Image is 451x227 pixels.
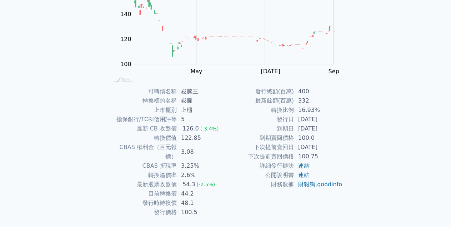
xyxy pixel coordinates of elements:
[298,181,315,188] a: 財報狗
[226,96,294,105] td: 最新餘額(百萬)
[294,133,343,143] td: 100.0
[294,152,343,161] td: 100.75
[261,68,280,75] tspan: [DATE]
[177,96,226,105] td: 崧騰
[109,124,177,133] td: 最新 CB 收盤價
[196,182,215,187] span: (-2.5%)
[226,133,294,143] td: 到期賣回價格
[298,162,310,169] a: 連結
[109,133,177,143] td: 轉換價值
[177,208,226,217] td: 100.5
[328,68,339,75] tspan: Sep
[294,124,343,133] td: [DATE]
[109,96,177,105] td: 轉換標的名稱
[294,87,343,96] td: 400
[226,171,294,180] td: 公開說明書
[177,115,226,124] td: 5
[109,105,177,115] td: 上市櫃別
[109,161,177,171] td: CBAS 折現率
[294,105,343,115] td: 16.93%
[226,180,294,189] td: 財務數據
[294,115,343,124] td: [DATE]
[120,36,131,43] tspan: 120
[177,105,226,115] td: 上櫃
[177,189,226,198] td: 44.2
[190,68,202,75] tspan: May
[120,61,131,68] tspan: 100
[226,152,294,161] td: 下次提前賣回價格
[298,172,310,178] a: 連結
[120,11,131,18] tspan: 140
[317,181,342,188] a: goodinfo
[109,87,177,96] td: 可轉債名稱
[294,96,343,105] td: 332
[177,133,226,143] td: 122.85
[226,115,294,124] td: 發行日
[226,105,294,115] td: 轉換比例
[109,198,177,208] td: 發行時轉換價
[109,171,177,180] td: 轉換溢價率
[294,180,343,189] td: ,
[226,143,294,152] td: 下次提前賣回日
[109,208,177,217] td: 發行價格
[294,143,343,152] td: [DATE]
[200,126,219,132] span: (-3.4%)
[226,87,294,96] td: 發行總額(百萬)
[177,171,226,180] td: 2.6%
[177,198,226,208] td: 48.1
[109,143,177,161] td: CBAS 權利金（百元報價）
[109,115,177,124] td: 擔保銀行/TCRI信用評等
[226,124,294,133] td: 到期日
[109,189,177,198] td: 目前轉換價
[177,143,226,161] td: 3.08
[177,161,226,171] td: 3.25%
[177,87,226,96] td: 崧騰三
[226,161,294,171] td: 詳細發行辦法
[181,180,197,189] div: 54.3
[181,124,200,133] div: 126.0
[109,180,177,189] td: 最新股票收盤價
